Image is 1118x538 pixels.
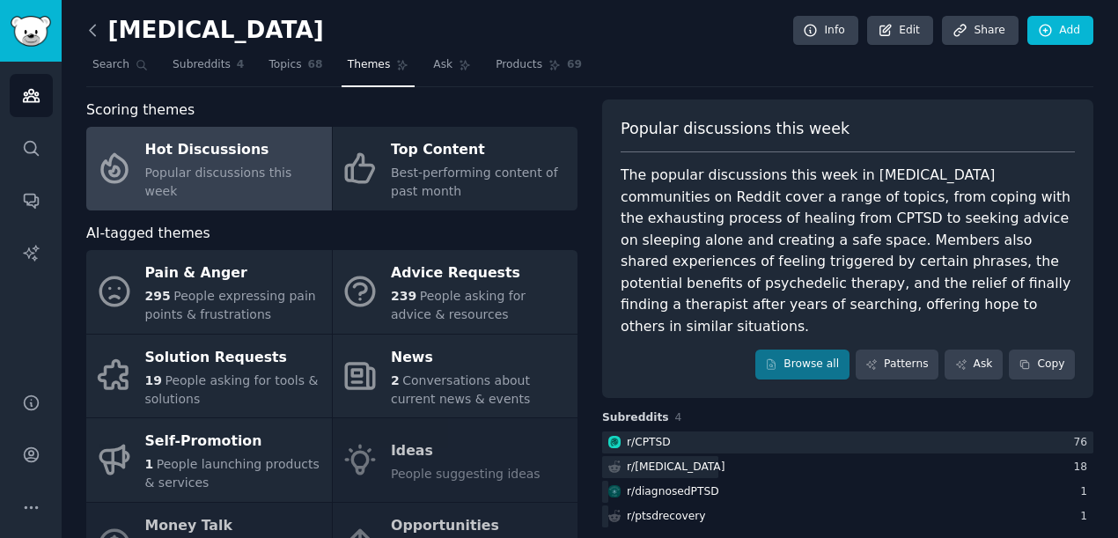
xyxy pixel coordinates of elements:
span: Subreddits [173,57,231,73]
div: r/ ptsdrecovery [627,509,706,525]
div: Top Content [391,136,569,165]
div: 76 [1073,435,1093,451]
div: 1 [1080,509,1093,525]
span: Search [92,57,129,73]
span: AI-tagged themes [86,223,210,245]
a: Ask [945,350,1003,380]
a: Info [793,16,858,46]
span: Popular discussions this week [145,166,292,198]
span: 239 [391,289,416,303]
div: News [391,343,569,372]
span: Ask [433,57,452,73]
span: People launching products & services [145,457,320,490]
span: Best-performing content of past month [391,166,558,198]
a: Subreddits4 [166,51,250,87]
a: Share [942,16,1018,46]
span: 19 [145,373,162,387]
a: News2Conversations about current news & events [333,335,578,418]
a: Hot DiscussionsPopular discussions this week [86,127,332,210]
a: r/ptsdrecovery1 [602,505,1093,527]
div: Pain & Anger [145,260,323,288]
span: People expressing pain points & frustrations [145,289,316,321]
button: Copy [1009,350,1075,380]
a: Pain & Anger295People expressing pain points & frustrations [86,250,332,334]
span: Themes [348,57,391,73]
span: 69 [567,57,582,73]
span: People asking for tools & solutions [145,373,319,406]
div: The popular discussions this week in [MEDICAL_DATA] communities on Reddit cover a range of topics... [621,165,1075,337]
span: Conversations about current news & events [391,373,530,406]
a: r/[MEDICAL_DATA]18 [602,456,1093,478]
a: Products69 [489,51,588,87]
div: 18 [1073,460,1093,475]
h2: [MEDICAL_DATA] [86,17,324,45]
img: CPTSD [608,436,621,448]
span: Subreddits [602,410,669,426]
a: Advice Requests239People asking for advice & resources [333,250,578,334]
span: 2 [391,373,400,387]
a: Browse all [755,350,850,380]
a: CPTSDr/CPTSD76 [602,431,1093,453]
span: Topics [268,57,301,73]
span: Products [496,57,542,73]
div: Hot Discussions [145,136,323,165]
a: Top ContentBest-performing content of past month [333,127,578,210]
span: 68 [308,57,323,73]
a: Topics68 [262,51,328,87]
a: Add [1027,16,1093,46]
span: 4 [675,411,682,424]
span: Popular discussions this week [621,118,850,140]
img: GummySearch logo [11,16,51,47]
img: diagnosedPTSD [608,485,621,497]
div: Self-Promotion [145,428,323,456]
a: Solution Requests19People asking for tools & solutions [86,335,332,418]
a: Themes [342,51,416,87]
a: Patterns [856,350,938,380]
a: Search [86,51,154,87]
a: diagnosedPTSDr/diagnosedPTSD1 [602,481,1093,503]
div: r/ diagnosedPTSD [627,484,719,500]
a: Edit [867,16,933,46]
span: 4 [237,57,245,73]
span: 295 [145,289,171,303]
a: Self-Promotion1People launching products & services [86,418,332,502]
span: 1 [145,457,154,471]
div: r/ CPTSD [627,435,671,451]
div: 1 [1080,484,1093,500]
div: r/ [MEDICAL_DATA] [627,460,725,475]
div: Solution Requests [145,343,323,372]
a: Ask [427,51,477,87]
span: Scoring themes [86,99,195,122]
div: Advice Requests [391,260,569,288]
span: People asking for advice & resources [391,289,526,321]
